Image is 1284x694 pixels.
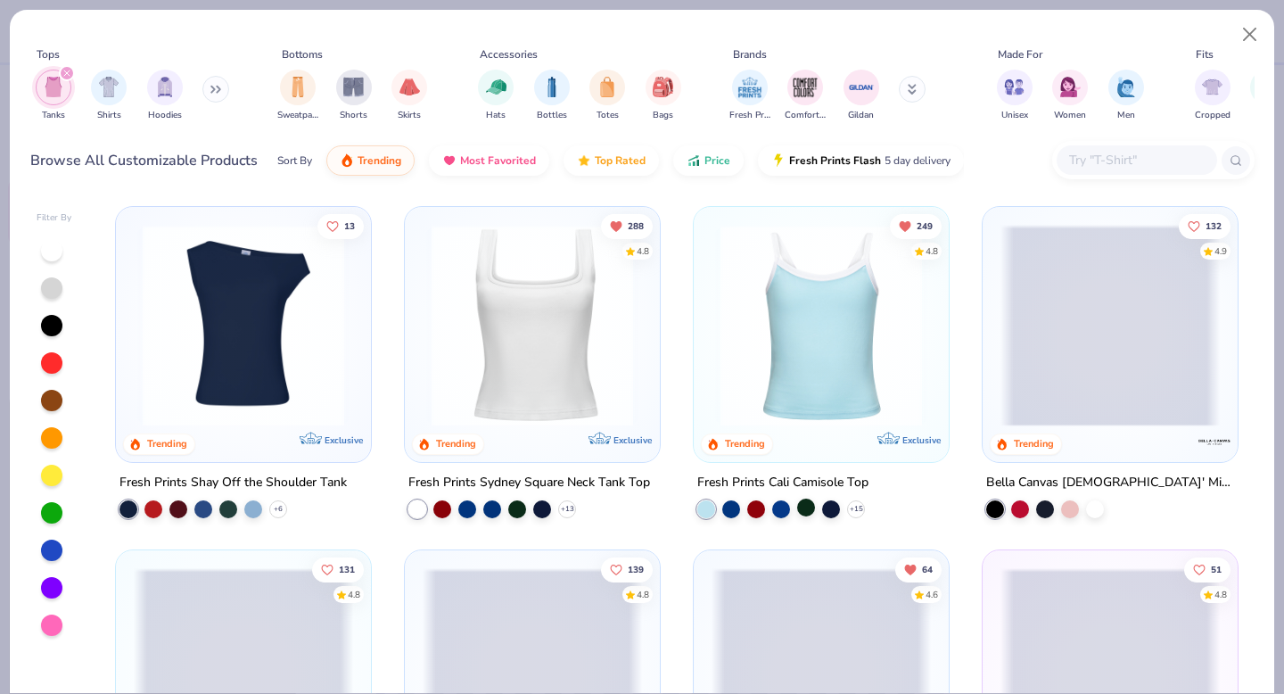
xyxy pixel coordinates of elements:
button: filter button [36,70,71,122]
div: Sort By [277,153,312,169]
button: Like [1184,557,1230,582]
img: trending.gif [340,153,354,168]
div: filter for Skirts [391,70,427,122]
span: Bottles [537,109,567,122]
div: Tops [37,46,60,62]
button: filter button [147,70,183,122]
button: Like [601,557,653,582]
span: Fresh Prints [729,109,770,122]
div: Filter By [37,211,72,225]
div: filter for Bottles [534,70,570,122]
img: most_fav.gif [442,153,457,168]
span: 64 [922,565,933,574]
span: + 15 [849,504,862,515]
span: Unisex [1001,109,1028,122]
button: filter button [1195,70,1230,122]
img: Tanks Image [44,77,63,97]
button: Unlike [601,213,653,238]
span: Exclusive [613,434,652,446]
span: Top Rated [595,153,646,168]
button: filter button [277,70,318,122]
button: Like [313,557,365,582]
div: filter for Hoodies [147,70,183,122]
div: filter for Hats [478,70,514,122]
button: filter button [589,70,625,122]
span: Tanks [42,109,65,122]
img: Bella + Canvas logo [1196,424,1231,459]
span: 132 [1206,221,1222,230]
img: Men Image [1116,77,1136,97]
span: + 13 [561,504,574,515]
img: Bags Image [653,77,672,97]
img: Skirts Image [399,77,420,97]
div: Bella Canvas [DEMOGRAPHIC_DATA]' Micro Ribbed Scoop Tank [986,472,1234,494]
button: Like [1179,213,1230,238]
span: Cropped [1195,109,1230,122]
div: filter for Sweatpants [277,70,318,122]
div: Browse All Customizable Products [30,150,258,171]
span: Hats [486,109,506,122]
div: filter for Cropped [1195,70,1230,122]
span: Exclusive [325,434,363,446]
span: Women [1054,109,1086,122]
span: Shirts [97,109,121,122]
span: 288 [628,221,644,230]
img: 5716b33b-ee27-473a-ad8a-9b8687048459 [134,225,353,426]
img: 63ed7c8a-03b3-4701-9f69-be4b1adc9c5f [642,225,861,426]
div: 4.9 [1214,244,1227,258]
div: Fresh Prints Cali Camisole Top [697,472,868,494]
span: Sweatpants [277,109,318,122]
button: filter button [729,70,770,122]
div: 4.8 [637,588,649,601]
div: Fits [1196,46,1214,62]
button: filter button [646,70,681,122]
button: Most Favorited [429,145,549,176]
span: Men [1117,109,1135,122]
span: 249 [917,221,933,230]
div: filter for Comfort Colors [785,70,826,122]
button: Price [673,145,744,176]
span: Hoodies [148,109,182,122]
span: 13 [345,221,356,230]
button: Unlike [895,557,942,582]
button: Unlike [890,213,942,238]
img: Fresh Prints Image [737,74,763,101]
div: 4.8 [637,244,649,258]
div: 4.8 [926,244,938,258]
img: Cropped Image [1202,77,1222,97]
div: filter for Tanks [36,70,71,122]
span: Shorts [340,109,367,122]
img: Comfort Colors Image [792,74,819,101]
span: Bags [653,109,673,122]
div: Accessories [480,46,538,62]
button: filter button [997,70,1033,122]
button: Trending [326,145,415,176]
button: Fresh Prints Flash5 day delivery [758,145,964,176]
span: Skirts [398,109,421,122]
div: 4.8 [1214,588,1227,601]
div: filter for Shirts [91,70,127,122]
button: filter button [844,70,879,122]
span: Fresh Prints Flash [789,153,881,168]
span: 131 [340,565,356,574]
button: Like [318,213,365,238]
div: filter for Gildan [844,70,879,122]
div: 4.8 [349,588,361,601]
button: Top Rated [564,145,659,176]
div: filter for Fresh Prints [729,70,770,122]
div: Made For [998,46,1042,62]
button: filter button [1052,70,1088,122]
span: 5 day delivery [885,151,951,171]
button: filter button [478,70,514,122]
img: Sweatpants Image [288,77,308,97]
img: 61d0f7fa-d448-414b-acbf-5d07f88334cb [930,225,1149,426]
div: filter for Women [1052,70,1088,122]
div: filter for Shorts [336,70,372,122]
button: filter button [336,70,372,122]
img: Gildan Image [848,74,875,101]
img: Unisex Image [1004,77,1025,97]
img: TopRated.gif [577,153,591,168]
div: Brands [733,46,767,62]
span: Price [704,153,730,168]
img: Women Image [1060,77,1081,97]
